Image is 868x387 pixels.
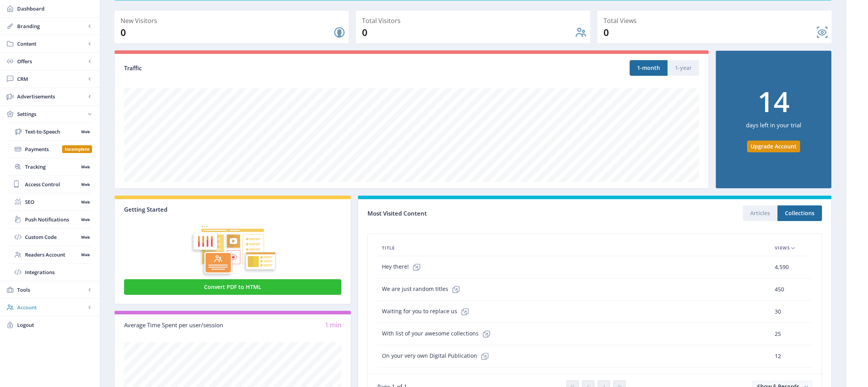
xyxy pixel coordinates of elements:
[8,264,92,281] a: Integrations
[362,26,575,39] div: 0
[121,26,333,39] div: 0
[8,123,92,140] a: Text-to-SpeechWeb
[62,145,92,153] nb-badge: Incomplete
[17,57,86,65] span: Offers
[758,87,790,115] div: 14
[17,321,94,329] span: Logout
[17,93,86,100] span: Advertisements
[124,279,341,295] button: Convert PDF to HTML
[17,75,86,83] span: CRM
[17,22,86,30] span: Branding
[775,243,790,253] span: Views
[382,282,464,297] span: We are just random titles
[604,26,816,39] div: 0
[382,348,493,364] span: On your very own Digital Publication
[17,286,86,294] span: Tools
[78,128,92,136] nb-badge: Web
[777,205,822,221] button: Collections
[382,243,395,253] span: Title
[17,5,94,12] span: Dashboard
[8,246,92,263] a: Readers AccountWeb
[17,40,86,48] span: Content
[78,180,92,188] nb-badge: Web
[362,15,587,26] div: Total Visitors
[8,176,92,193] a: Access ControlWeb
[124,321,233,330] div: Average Time Spent per user/session
[8,228,92,246] a: Custom CodeWeb
[124,64,412,73] div: Traffic
[775,285,784,294] span: 450
[743,205,777,221] button: Articles
[667,60,699,76] button: 1-year
[775,351,781,361] span: 12
[25,180,78,188] span: Access Control
[124,213,341,278] img: graphic
[775,262,789,272] span: 4,590
[25,163,78,171] span: Tracking
[25,216,78,223] span: Push Notifications
[747,141,800,152] button: Upgrade Account
[775,307,781,316] span: 30
[8,158,92,175] a: TrackingWeb
[25,251,78,259] span: Readers Account
[630,60,667,76] button: 1-month
[382,326,494,342] span: With list of your awesome collections
[17,110,86,118] span: Settings
[8,211,92,228] a: Push NotificationsWeb
[382,259,424,275] span: Hey there!
[746,115,801,141] div: days left in your trial
[25,268,92,276] span: Integrations
[78,233,92,241] nb-badge: Web
[382,304,473,319] span: Waiting for you to replace us
[78,251,92,259] nb-badge: Web
[78,198,92,206] nb-badge: Web
[233,321,341,330] div: 1 min
[25,233,78,241] span: Custom Code
[121,15,346,26] div: New Visitors
[25,198,78,206] span: SEO
[8,141,92,158] a: PaymentsIncomplete
[78,163,92,171] nb-badge: Web
[25,128,78,136] span: Text-to-Speech
[124,205,341,213] div: Getting Started
[17,303,86,311] span: Account
[775,329,781,339] span: 25
[25,145,62,153] span: Payments
[78,216,92,223] nb-badge: Web
[604,15,829,26] div: Total Views
[8,193,92,210] a: SEOWeb
[367,207,595,219] div: Most Visited Content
